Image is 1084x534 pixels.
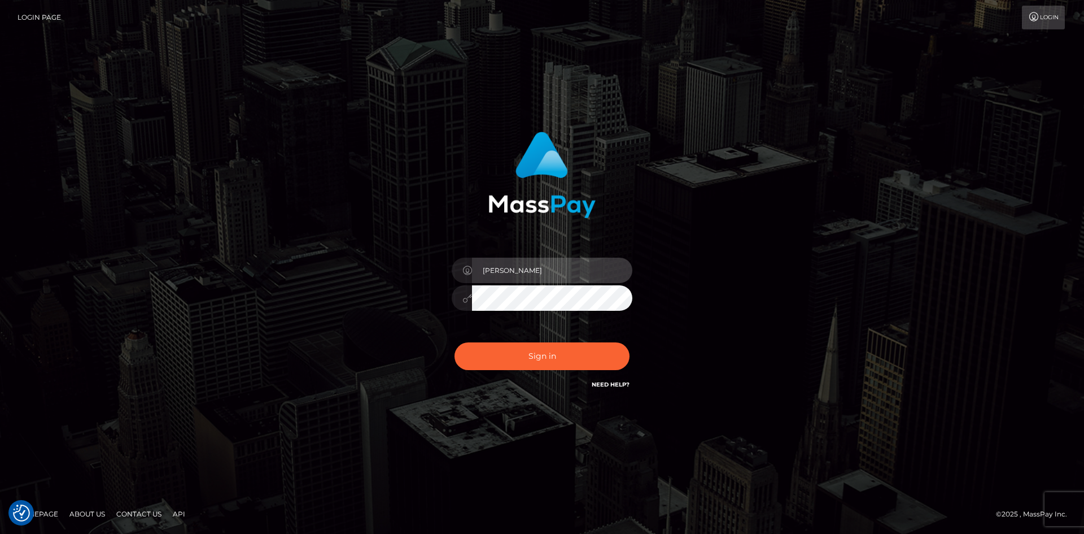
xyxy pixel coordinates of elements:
[488,132,596,218] img: MassPay Login
[996,508,1076,520] div: © 2025 , MassPay Inc.
[12,505,63,523] a: Homepage
[18,6,61,29] a: Login Page
[65,505,110,523] a: About Us
[168,505,190,523] a: API
[13,505,30,522] button: Consent Preferences
[454,342,630,370] button: Sign in
[112,505,166,523] a: Contact Us
[13,505,30,522] img: Revisit consent button
[472,258,632,283] input: Username...
[592,381,630,388] a: Need Help?
[1022,6,1065,29] a: Login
